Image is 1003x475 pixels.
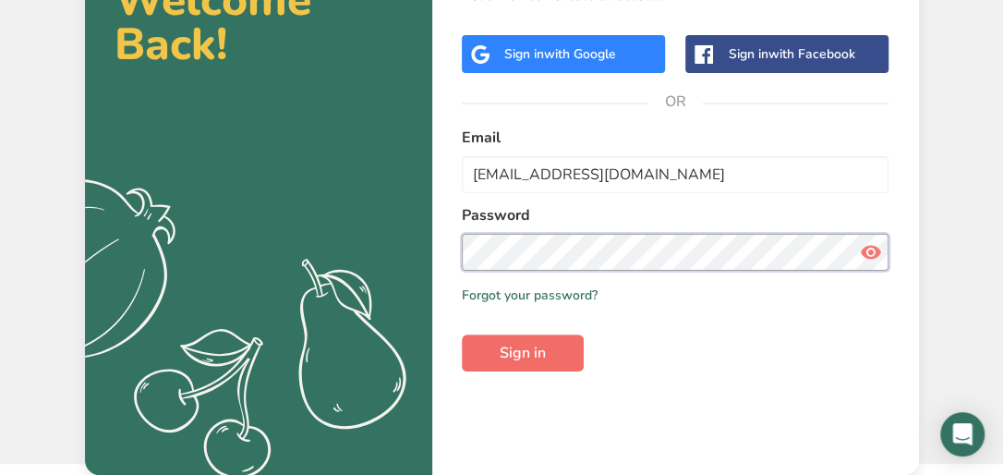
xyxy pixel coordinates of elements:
label: Email [462,127,889,149]
div: Sign in [504,44,616,64]
span: with Google [544,45,616,63]
span: with Facebook [767,45,854,63]
span: OR [647,74,703,129]
input: Enter Your Email [462,156,889,193]
div: Sign in [728,44,854,64]
button: Sign in [462,335,584,371]
label: Password [462,204,889,226]
span: Sign in [500,342,546,364]
a: Forgot your password? [462,286,598,305]
div: Open Intercom Messenger [940,412,985,457]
